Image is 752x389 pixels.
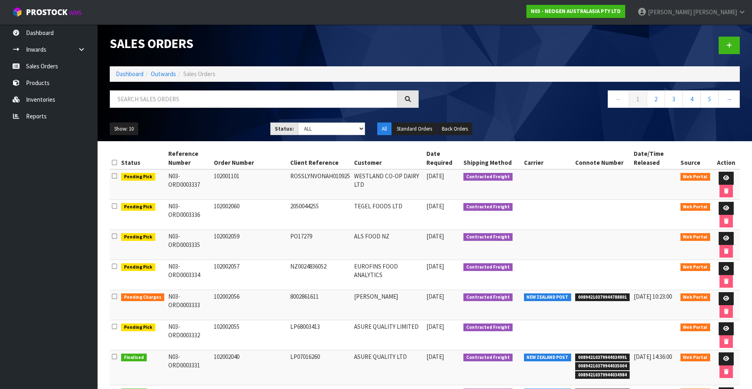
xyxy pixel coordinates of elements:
[426,262,444,270] span: [DATE]
[575,371,630,379] span: 00894210379944034984
[166,320,212,350] td: N03-ORD0003332
[634,353,672,361] span: [DATE] 14:36:00
[352,200,424,230] td: TEGEL FOODS LTD
[629,90,647,108] a: 1
[166,260,212,290] td: N03-ORD0003334
[463,293,513,302] span: Contracted Freight
[12,7,22,17] img: cube-alt.png
[575,354,630,362] span: 00894210379944034991
[682,90,701,108] a: 4
[166,350,212,385] td: N03-ORD0003331
[680,203,711,211] span: Web Portal
[288,169,352,200] td: ROSSLYNVONAH010925
[573,147,632,169] th: Connote Number
[680,354,711,362] span: Web Portal
[121,323,155,332] span: Pending Pick
[524,354,572,362] span: NEW ZEALAND POST
[212,169,288,200] td: 102001101
[426,353,444,361] span: [DATE]
[680,233,711,241] span: Web Portal
[680,263,711,271] span: Web Portal
[110,122,138,135] button: Show: 10
[121,354,147,362] span: Finalised
[522,147,574,169] th: Carrier
[212,290,288,320] td: 102002056
[531,8,621,15] strong: N03 - NEOGEN AUSTRALASIA PTY LTD
[288,290,352,320] td: 8002861611
[121,173,155,181] span: Pending Pick
[121,233,155,241] span: Pending Pick
[275,125,294,132] strong: Status:
[166,147,212,169] th: Reference Number
[212,200,288,230] td: 102002060
[463,233,513,241] span: Contracted Freight
[392,122,437,135] button: Standard Orders
[461,147,522,169] th: Shipping Method
[634,293,672,300] span: [DATE] 10:23:00
[212,350,288,385] td: 102002040
[426,202,444,210] span: [DATE]
[352,230,424,260] td: ALS FOOD NZ
[680,293,711,302] span: Web Portal
[648,8,692,16] span: [PERSON_NAME]
[110,37,419,51] h1: Sales Orders
[463,354,513,362] span: Contracted Freight
[426,232,444,240] span: [DATE]
[166,169,212,200] td: N03-ORD0003337
[718,90,740,108] a: →
[352,350,424,385] td: ASURE QUALITY LTD
[678,147,713,169] th: Source
[647,90,665,108] a: 2
[183,70,215,78] span: Sales Orders
[212,230,288,260] td: 102002059
[426,172,444,180] span: [DATE]
[110,90,398,108] input: Search sales orders
[437,122,472,135] button: Back Orders
[426,323,444,330] span: [DATE]
[121,203,155,211] span: Pending Pick
[575,293,630,302] span: 00894210379944788801
[424,147,461,169] th: Date Required
[608,90,629,108] a: ←
[212,147,288,169] th: Order Number
[288,320,352,350] td: LP68003413
[119,147,166,169] th: Status
[575,362,630,370] span: 00894210379944035004
[431,90,740,110] nav: Page navigation
[166,230,212,260] td: N03-ORD0003335
[524,293,572,302] span: NEW ZEALAND POST
[463,173,513,181] span: Contracted Freight
[212,320,288,350] td: 102002055
[116,70,143,78] a: Dashboard
[352,260,424,290] td: EUROFINS FOOD ANALYTICS
[426,293,444,300] span: [DATE]
[632,147,678,169] th: Date/Time Released
[69,9,82,17] small: WMS
[166,200,212,230] td: N03-ORD0003336
[121,293,164,302] span: Pending Charges
[288,200,352,230] td: 2050044255
[26,7,67,17] span: ProStock
[352,320,424,350] td: ASURE QUALITY LIMITED
[463,323,513,332] span: Contracted Freight
[352,290,424,320] td: [PERSON_NAME]
[693,8,737,16] span: [PERSON_NAME]
[288,147,352,169] th: Client Reference
[680,323,711,332] span: Web Portal
[700,90,719,108] a: 5
[212,260,288,290] td: 102002057
[352,169,424,200] td: WESTLAND CO-OP DAIRY LTD
[377,122,391,135] button: All
[288,260,352,290] td: NZ0024836052
[712,147,740,169] th: Action
[288,350,352,385] td: LP07016260
[166,290,212,320] td: N03-ORD0003333
[680,173,711,181] span: Web Portal
[352,147,424,169] th: Customer
[288,230,352,260] td: PO17279
[463,263,513,271] span: Contracted Freight
[151,70,176,78] a: Outwards
[121,263,155,271] span: Pending Pick
[665,90,683,108] a: 3
[463,203,513,211] span: Contracted Freight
